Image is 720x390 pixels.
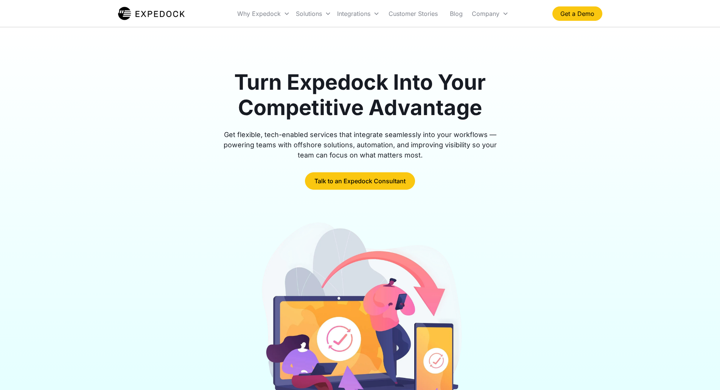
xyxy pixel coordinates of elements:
[215,129,505,160] div: Get flexible, tech-enabled services that integrate seamlessly into your workflows — powering team...
[552,6,602,21] a: Get a Demo
[296,10,322,17] div: Solutions
[237,10,281,17] div: Why Expedock
[215,70,505,120] h1: Turn Expedock Into Your Competitive Advantage
[337,10,370,17] div: Integrations
[305,172,415,190] a: Talk to an Expedock Consultant
[472,10,499,17] div: Company
[118,6,185,21] img: Expedock Logo
[444,1,469,27] a: Blog
[383,1,444,27] a: Customer Stories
